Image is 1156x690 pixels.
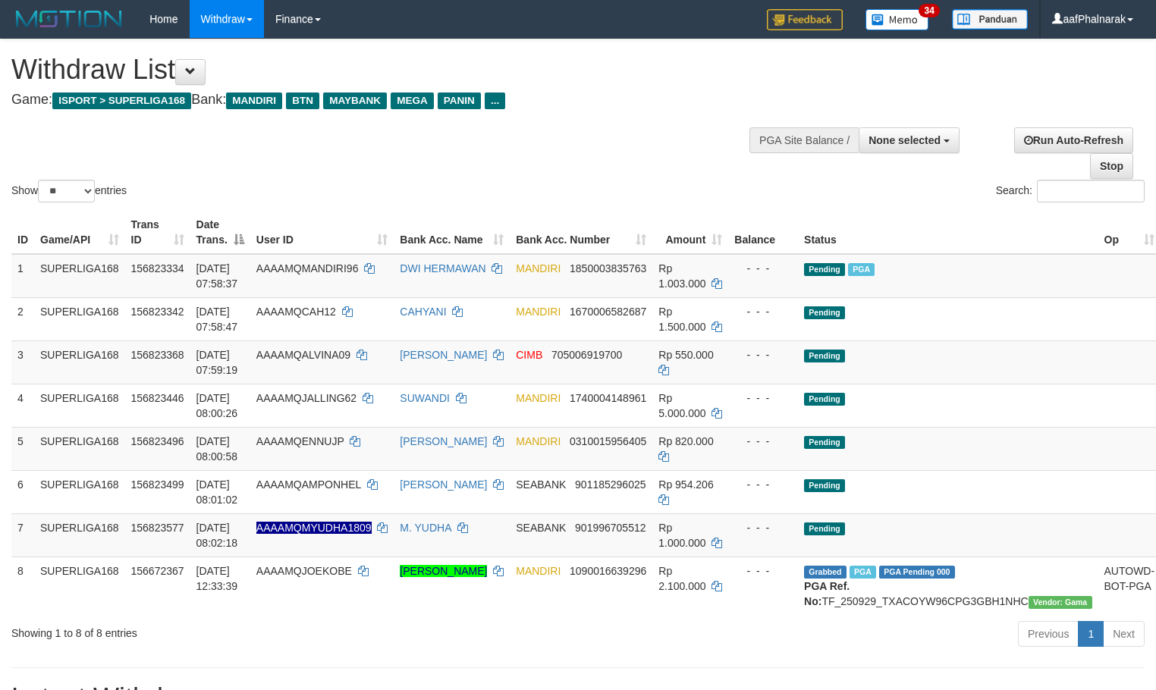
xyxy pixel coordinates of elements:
[400,565,487,577] a: [PERSON_NAME]
[516,478,566,491] span: SEABANK
[570,565,646,577] span: Copy 1090016639296 to clipboard
[256,349,350,361] span: AAAAMQALVINA09
[804,580,850,607] b: PGA Ref. No:
[400,392,450,404] a: SUWANDI
[516,262,561,274] span: MANDIRI
[131,262,184,274] span: 156823334
[196,262,238,290] span: [DATE] 07:58:37
[516,349,542,361] span: CIMB
[804,350,845,362] span: Pending
[34,211,125,254] th: Game/API: activate to sort column ascending
[256,435,344,447] span: AAAAMQENNUJP
[196,392,238,419] span: [DATE] 08:00:26
[1078,621,1104,647] a: 1
[34,557,125,615] td: SUPERLIGA168
[11,427,34,470] td: 5
[11,340,34,384] td: 3
[196,306,238,333] span: [DATE] 07:58:47
[226,93,282,109] span: MANDIRI
[11,297,34,340] td: 2
[11,93,755,108] h4: Game: Bank:
[11,619,470,641] div: Showing 1 to 8 of 8 entries
[516,392,561,404] span: MANDIRI
[400,435,487,447] a: [PERSON_NAME]
[919,4,939,17] span: 34
[658,522,705,549] span: Rp 1.000.000
[131,349,184,361] span: 156823368
[400,522,451,534] a: M. YUDHA
[865,9,929,30] img: Button%20Memo.svg
[286,93,319,109] span: BTN
[516,522,566,534] span: SEABANK
[734,261,792,276] div: - - -
[131,478,184,491] span: 156823499
[34,470,125,513] td: SUPERLIGA168
[256,306,336,318] span: AAAAMQCAH12
[1014,127,1133,153] a: Run Auto-Refresh
[850,566,876,579] span: Marked by aafsengchandara
[438,93,481,109] span: PANIN
[196,349,238,376] span: [DATE] 07:59:19
[859,127,960,153] button: None selected
[256,478,361,491] span: AAAAMQAMPONHEL
[38,180,95,202] select: Showentries
[516,565,561,577] span: MANDIRI
[798,211,1098,254] th: Status
[728,211,798,254] th: Balance
[734,563,792,579] div: - - -
[658,392,705,419] span: Rp 5.000.000
[400,306,446,318] a: CAHYANI
[11,254,34,298] td: 1
[734,434,792,449] div: - - -
[1018,621,1079,647] a: Previous
[570,262,646,274] span: Copy 1850003835763 to clipboard
[34,340,125,384] td: SUPERLIGA168
[804,306,845,319] span: Pending
[869,134,941,146] span: None selected
[734,520,792,535] div: - - -
[196,522,238,549] span: [DATE] 08:02:18
[485,93,505,109] span: ...
[734,390,792,406] div: - - -
[658,306,705,333] span: Rp 1.500.000
[131,522,184,534] span: 156823577
[516,306,561,318] span: MANDIRI
[11,180,127,202] label: Show entries
[734,304,792,319] div: - - -
[804,436,845,449] span: Pending
[652,211,728,254] th: Amount: activate to sort column ascending
[767,9,843,30] img: Feedback.jpg
[196,478,238,506] span: [DATE] 08:01:02
[34,384,125,427] td: SUPERLIGA168
[256,565,352,577] span: AAAAMQJOEKOBE
[256,392,357,404] span: AAAAMQJALLING62
[1103,621,1145,647] a: Next
[570,392,646,404] span: Copy 1740004148961 to clipboard
[551,349,622,361] span: Copy 705006919700 to clipboard
[516,435,561,447] span: MANDIRI
[196,435,238,463] span: [DATE] 08:00:58
[131,565,184,577] span: 156672367
[196,565,238,592] span: [DATE] 12:33:39
[11,557,34,615] td: 8
[131,392,184,404] span: 156823446
[570,306,646,318] span: Copy 1670006582687 to clipboard
[804,393,845,406] span: Pending
[879,566,955,579] span: PGA Pending
[658,435,713,447] span: Rp 820.000
[848,263,875,276] span: Marked by aafchoeunmanni
[131,306,184,318] span: 156823342
[658,349,713,361] span: Rp 550.000
[125,211,190,254] th: Trans ID: activate to sort column ascending
[952,9,1028,30] img: panduan.png
[11,8,127,30] img: MOTION_logo.png
[34,513,125,557] td: SUPERLIGA168
[575,478,646,491] span: Copy 901185296025 to clipboard
[749,127,859,153] div: PGA Site Balance /
[52,93,191,109] span: ISPORT > SUPERLIGA168
[11,384,34,427] td: 4
[570,435,646,447] span: Copy 0310015956405 to clipboard
[11,470,34,513] td: 6
[658,565,705,592] span: Rp 2.100.000
[400,262,485,274] a: DWI HERMAWAN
